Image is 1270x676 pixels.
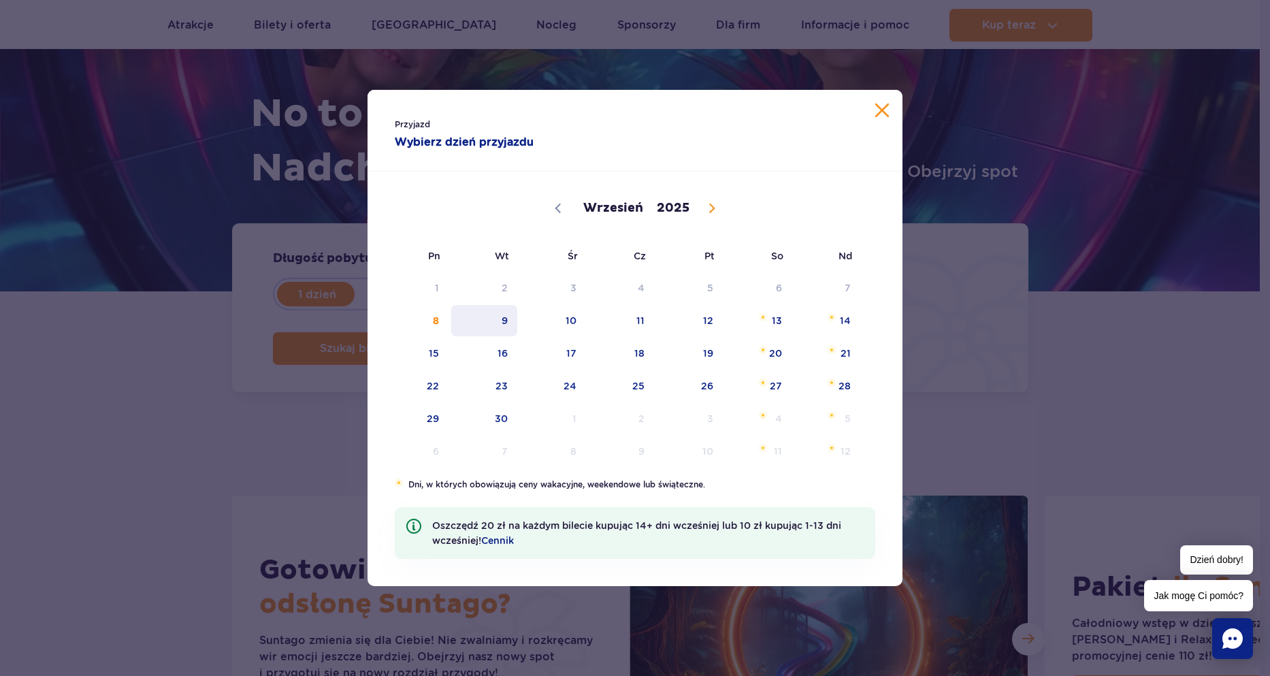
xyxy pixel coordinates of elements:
[519,240,587,272] span: Śr
[587,305,656,336] span: Wrzesień 11, 2025
[450,240,519,272] span: Wt
[395,507,875,559] li: Oszczędź 20 zł na każdym bilecie kupując 14+ dni wcześniej lub 10 zł kupując 1-13 dni wcześniej!
[381,272,450,304] span: Wrzesień 1, 2025
[587,403,656,434] span: Październik 2, 2025
[450,305,519,336] span: Wrzesień 9, 2025
[793,403,862,434] span: Październik 5, 2025
[793,338,862,369] span: Wrzesień 21, 2025
[875,103,889,117] button: Zamknij kalendarz
[724,370,793,402] span: Wrzesień 27, 2025
[395,479,875,491] li: Dni, w których obowiązują ceny wakacyjne, weekendowe lub świąteczne.
[450,436,519,467] span: Październik 7, 2025
[655,436,724,467] span: Październik 10, 2025
[450,338,519,369] span: Wrzesień 16, 2025
[519,370,587,402] span: Wrzesień 24, 2025
[724,305,793,336] span: Wrzesień 13, 2025
[724,272,793,304] span: Wrzesień 6, 2025
[381,403,450,434] span: Wrzesień 29, 2025
[724,436,793,467] span: Październik 11, 2025
[793,240,862,272] span: Nd
[450,272,519,304] span: Wrzesień 2, 2025
[655,272,724,304] span: Wrzesień 5, 2025
[395,134,608,150] strong: Wybierz dzień przyjazdu
[381,436,450,467] span: Październik 6, 2025
[519,403,587,434] span: Październik 1, 2025
[793,370,862,402] span: Wrzesień 28, 2025
[655,338,724,369] span: Wrzesień 19, 2025
[793,436,862,467] span: Październik 12, 2025
[655,240,724,272] span: Pt
[587,436,656,467] span: Październik 9, 2025
[724,240,793,272] span: So
[724,338,793,369] span: Wrzesień 20, 2025
[587,370,656,402] span: Wrzesień 25, 2025
[381,240,450,272] span: Pn
[519,436,587,467] span: Październik 8, 2025
[793,272,862,304] span: Wrzesień 7, 2025
[587,272,656,304] span: Wrzesień 4, 2025
[1144,580,1253,611] span: Jak mogę Ci pomóc?
[450,403,519,434] span: Wrzesień 30, 2025
[655,305,724,336] span: Wrzesień 12, 2025
[519,305,587,336] span: Wrzesień 10, 2025
[519,272,587,304] span: Wrzesień 3, 2025
[1212,618,1253,659] div: Chat
[655,370,724,402] span: Wrzesień 26, 2025
[381,370,450,402] span: Wrzesień 22, 2025
[481,535,514,546] a: Cennik
[587,240,656,272] span: Cz
[450,370,519,402] span: Wrzesień 23, 2025
[381,338,450,369] span: Wrzesień 15, 2025
[519,338,587,369] span: Wrzesień 17, 2025
[724,403,793,434] span: Październik 4, 2025
[587,338,656,369] span: Wrzesień 18, 2025
[381,305,450,336] span: Wrzesień 8, 2025
[655,403,724,434] span: Październik 3, 2025
[395,118,608,131] span: Przyjazd
[1180,545,1253,575] span: Dzień dobry!
[793,305,862,336] span: Wrzesień 14, 2025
